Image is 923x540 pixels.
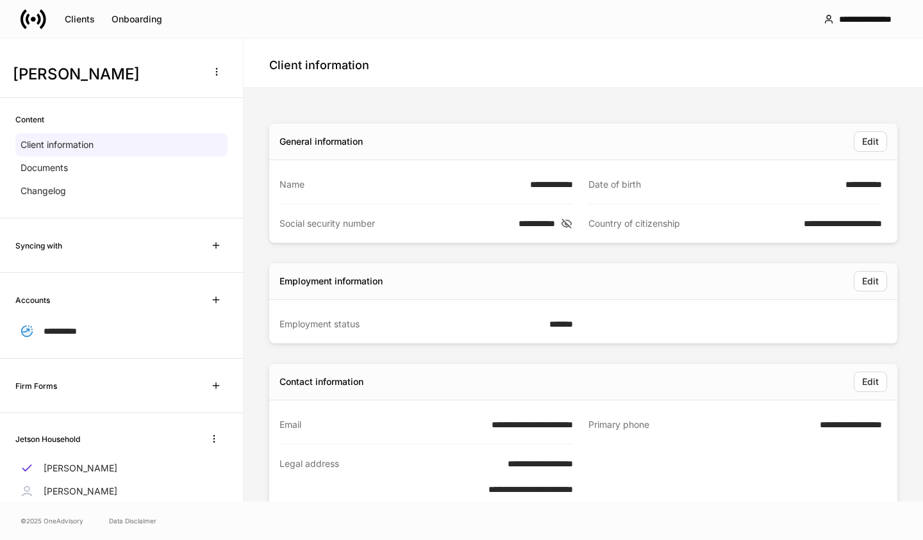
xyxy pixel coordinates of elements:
[56,9,103,29] button: Clients
[112,15,162,24] div: Onboarding
[862,377,879,386] div: Edit
[21,161,68,174] p: Documents
[279,135,363,148] div: General information
[103,9,170,29] button: Onboarding
[15,480,228,503] a: [PERSON_NAME]
[15,113,44,126] h6: Content
[21,516,83,526] span: © 2025 OneAdvisory
[15,179,228,202] a: Changelog
[15,380,57,392] h6: Firm Forms
[15,457,228,480] a: [PERSON_NAME]
[15,294,50,306] h6: Accounts
[109,516,156,526] a: Data Disclaimer
[44,485,117,498] p: [PERSON_NAME]
[279,178,522,191] div: Name
[862,137,879,146] div: Edit
[15,133,228,156] a: Client information
[279,318,542,331] div: Employment status
[854,271,887,291] button: Edit
[862,277,879,286] div: Edit
[15,433,80,445] h6: Jetson Household
[21,138,94,151] p: Client information
[269,58,369,73] h4: Client information
[15,156,228,179] a: Documents
[21,184,66,197] p: Changelog
[279,275,383,288] div: Employment information
[279,457,481,496] div: Legal address
[13,64,198,85] h3: [PERSON_NAME]
[65,15,95,24] div: Clients
[854,372,887,392] button: Edit
[279,375,363,388] div: Contact information
[588,418,812,432] div: Primary phone
[588,217,796,230] div: Country of citizenship
[15,240,62,252] h6: Syncing with
[854,131,887,152] button: Edit
[279,217,511,230] div: Social security number
[44,462,117,475] p: [PERSON_NAME]
[588,178,838,191] div: Date of birth
[279,418,484,431] div: Email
